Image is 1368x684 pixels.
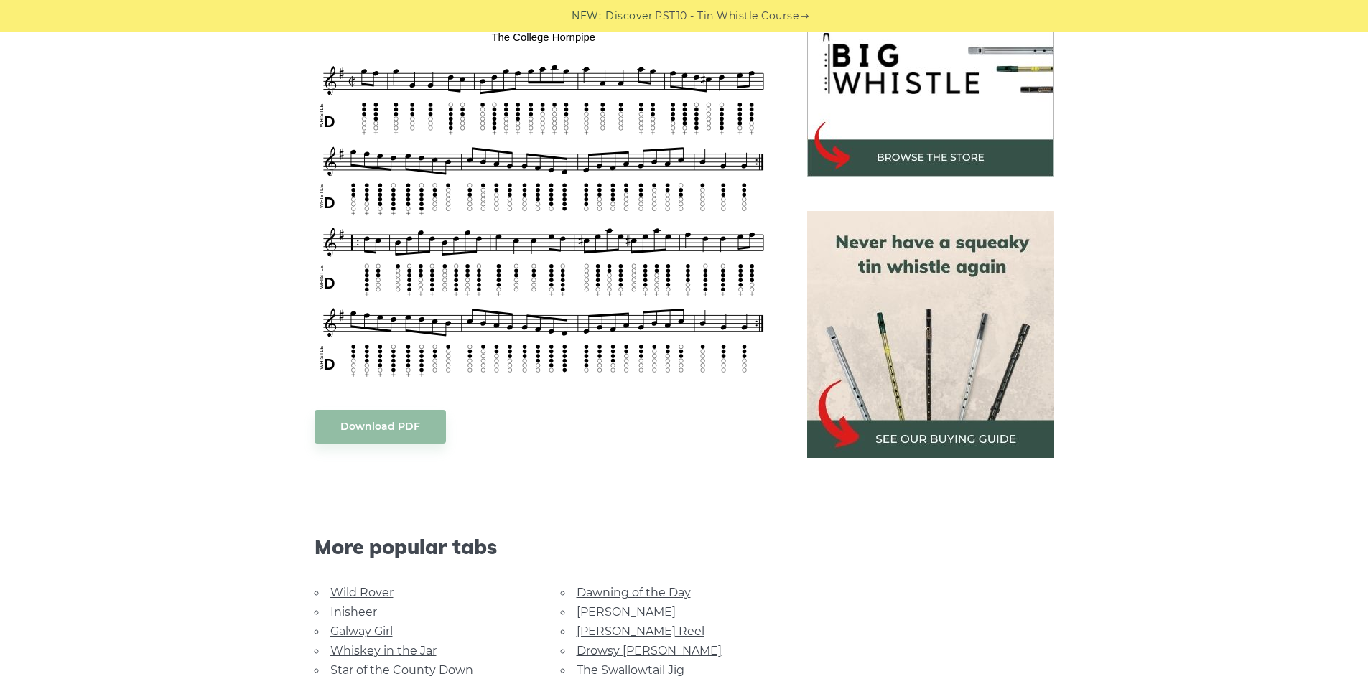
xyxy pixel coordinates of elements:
[315,535,773,559] span: More popular tabs
[655,8,799,24] a: PST10 - Tin Whistle Course
[577,586,691,599] a: Dawning of the Day
[577,624,704,638] a: [PERSON_NAME] Reel
[605,8,653,24] span: Discover
[315,410,446,444] a: Download PDF
[807,211,1054,458] img: tin whistle buying guide
[330,644,437,657] a: Whiskey in the Jar
[330,605,377,619] a: Inisheer
[315,11,773,380] img: The Sailor's Hornpipe Tin Whistle Tabs & Sheet Music
[577,663,684,677] a: The Swallowtail Jig
[577,605,676,619] a: [PERSON_NAME]
[330,624,393,638] a: Galway Girl
[330,663,473,677] a: Star of the County Down
[330,586,394,599] a: Wild Rover
[572,8,601,24] span: NEW:
[577,644,722,657] a: Drowsy [PERSON_NAME]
